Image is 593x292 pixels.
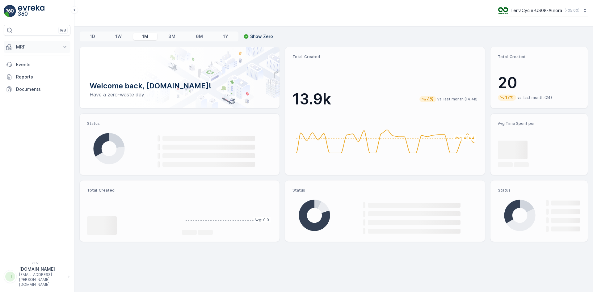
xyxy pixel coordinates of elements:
p: 1W [115,33,122,40]
p: [EMAIL_ADDRESS][PERSON_NAME][DOMAIN_NAME] [19,272,65,287]
p: Reports [16,74,68,80]
p: 1Y [223,33,228,40]
img: logo_light-DOdMpM7g.png [18,5,44,17]
p: Total Created [498,54,580,59]
p: MRF [16,44,58,50]
p: 1D [90,33,95,40]
img: logo [4,5,16,17]
p: [DOMAIN_NAME] [19,266,65,272]
a: Documents [4,83,70,95]
button: TT[DOMAIN_NAME][EMAIL_ADDRESS][PERSON_NAME][DOMAIN_NAME] [4,266,70,287]
p: vs. last month (24) [517,95,552,100]
p: Events [16,61,68,68]
p: Total Created [292,54,477,59]
div: TT [5,272,15,281]
p: Avg Time Spent per [498,121,580,126]
p: Status [498,188,580,193]
p: Have a zero-waste day [90,91,270,98]
p: Welcome back, [DOMAIN_NAME]! [90,81,270,91]
button: TerraCycle-US08-Aurora(-05:00) [498,5,588,16]
p: Show Zero [250,33,273,40]
p: 13.9k [292,90,331,108]
p: Status [292,188,477,193]
p: 20 [498,74,580,92]
p: vs. last month (14.4k) [437,97,477,102]
p: 3M [168,33,175,40]
p: Status [87,121,272,126]
span: v 1.51.0 [4,261,70,265]
button: MRF [4,41,70,53]
p: 17% [505,95,514,101]
p: Total Created [87,188,177,193]
p: TerraCycle-US08-Aurora [511,7,562,14]
a: Reports [4,71,70,83]
p: 1M [142,33,148,40]
p: 6M [196,33,203,40]
p: Documents [16,86,68,92]
p: ⌘B [60,28,66,33]
p: 4% [426,96,434,102]
p: ( -05:00 ) [565,8,579,13]
img: image_ci7OI47.png [498,7,508,14]
a: Events [4,58,70,71]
